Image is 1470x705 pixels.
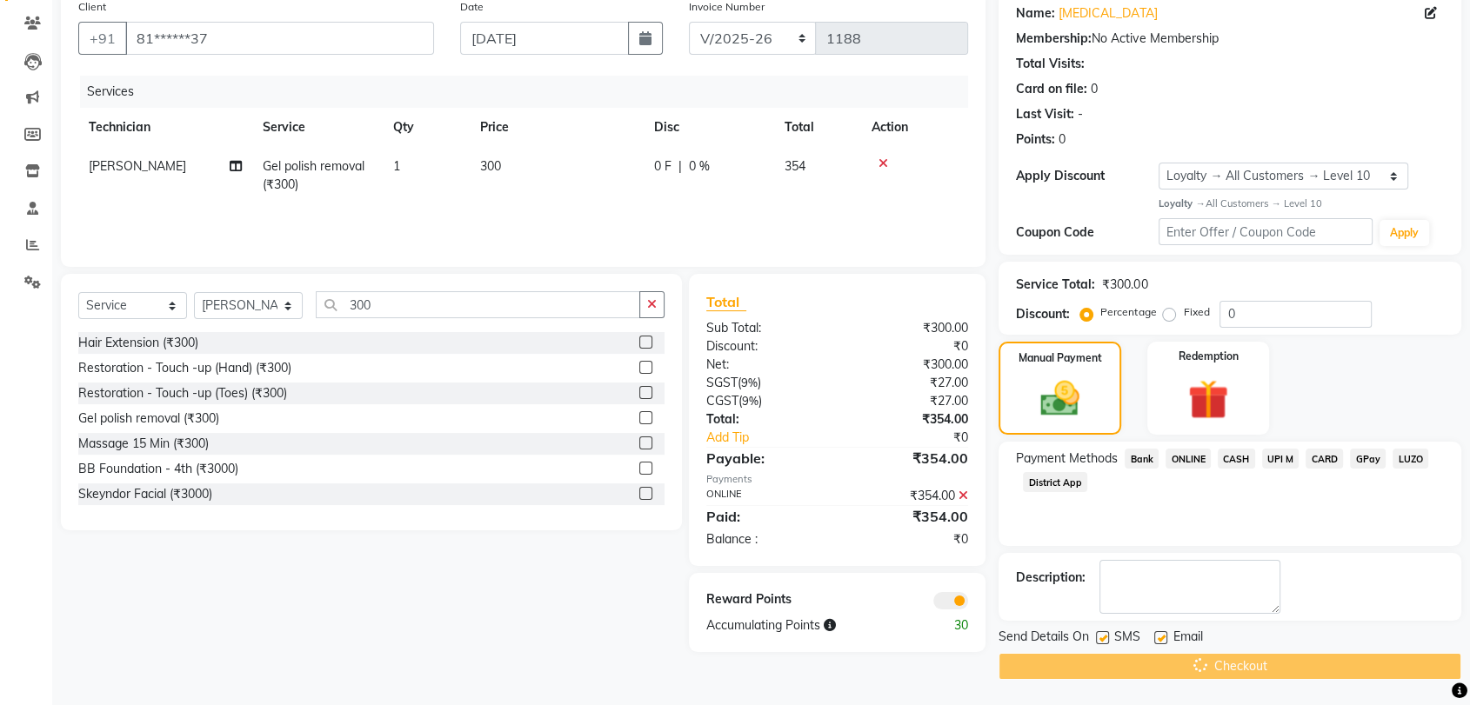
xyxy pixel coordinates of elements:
button: Apply [1380,220,1429,246]
span: 0 F [654,157,672,176]
div: ₹300.00 [1102,276,1147,294]
label: Manual Payment [1019,350,1102,366]
div: ₹0 [861,429,981,447]
label: Fixed [1183,304,1209,320]
img: _cash.svg [1028,376,1091,421]
span: CASH [1218,449,1255,469]
span: District App [1023,472,1087,492]
span: 300 [480,158,501,174]
div: Restoration - Touch -up (Toes) (₹300) [78,384,287,402]
div: 0 [1091,80,1098,98]
div: ( ) [693,392,838,410]
div: Payable: [693,448,838,469]
div: All Customers → Level 10 [1159,196,1444,211]
div: Sub Total: [693,319,838,337]
th: Qty [383,108,470,147]
span: LUZO [1393,449,1428,469]
span: Gel polish removal (₹300) [263,158,364,192]
div: Skeyndor Facial (₹3000) [78,485,212,503]
div: 0 [1059,130,1066,149]
span: | [678,157,682,176]
div: Discount: [1016,305,1070,323]
input: Enter Offer / Coupon Code [1159,218,1373,245]
span: SGST [706,375,738,390]
div: Total Visits: [1016,55,1085,73]
span: CARD [1306,449,1343,469]
img: _gift.svg [1175,375,1240,425]
div: Discount: [693,337,838,356]
div: - [1078,105,1083,123]
div: Name: [1016,4,1055,23]
th: Action [861,108,968,147]
div: Payments [706,472,968,487]
div: Gel polish removal (₹300) [78,409,219,428]
div: ( ) [693,374,838,392]
div: ₹354.00 [838,410,982,429]
div: BB Foundation - 4th (₹3000) [78,460,238,478]
strong: Loyalty → [1159,197,1205,210]
span: UPI M [1262,449,1300,469]
div: ₹354.00 [838,506,982,527]
a: Add Tip [693,429,861,447]
span: GPay [1350,449,1386,469]
div: ₹300.00 [838,356,982,374]
div: Points: [1016,130,1055,149]
span: SMS [1114,628,1140,649]
div: Reward Points [693,590,838,609]
span: 9% [741,376,758,389]
div: Total: [693,410,838,429]
div: Last Visit: [1016,105,1074,123]
a: [MEDICAL_DATA] [1059,4,1157,23]
div: Description: [1016,569,1086,587]
div: Apply Discount [1016,167,1159,185]
div: 30 [909,616,981,635]
div: Hair Extension (₹300) [78,334,198,352]
div: Coupon Code [1016,223,1159,242]
span: 1 [393,158,400,174]
th: Service [252,108,383,147]
div: ₹300.00 [838,319,982,337]
span: Payment Methods [1016,449,1118,468]
span: Send Details On [999,628,1089,649]
span: 9% [742,394,758,408]
div: Net: [693,356,838,374]
label: Redemption [1178,349,1238,364]
th: Price [470,108,644,147]
div: ₹27.00 [838,392,982,410]
div: Service Total: [1016,276,1095,294]
div: Massage 15 Min (₹300) [78,435,209,453]
span: 0 % [689,157,710,176]
div: Services [80,76,981,108]
div: Card on file: [1016,80,1087,98]
span: CGST [706,393,738,409]
div: ₹354.00 [838,487,982,505]
span: Total [706,293,746,311]
th: Technician [78,108,252,147]
div: Restoration - Touch -up (Hand) (₹300) [78,359,291,377]
div: Balance : [693,530,838,549]
div: ₹354.00 [838,448,982,469]
span: 354 [785,158,805,174]
span: [PERSON_NAME] [89,158,186,174]
div: ₹27.00 [838,374,982,392]
input: Search by Name/Mobile/Email/Code [125,22,434,55]
input: Search or Scan [316,291,640,318]
div: Membership: [1016,30,1092,48]
th: Disc [644,108,774,147]
div: ONLINE [693,487,838,505]
span: ONLINE [1166,449,1211,469]
span: Email [1173,628,1202,649]
div: No Active Membership [1016,30,1444,48]
th: Total [774,108,861,147]
div: Paid: [693,506,838,527]
div: Accumulating Points [693,616,910,635]
div: ₹0 [838,337,982,356]
button: +91 [78,22,127,55]
div: ₹0 [838,530,982,549]
span: Bank [1125,449,1159,469]
label: Percentage [1100,304,1156,320]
